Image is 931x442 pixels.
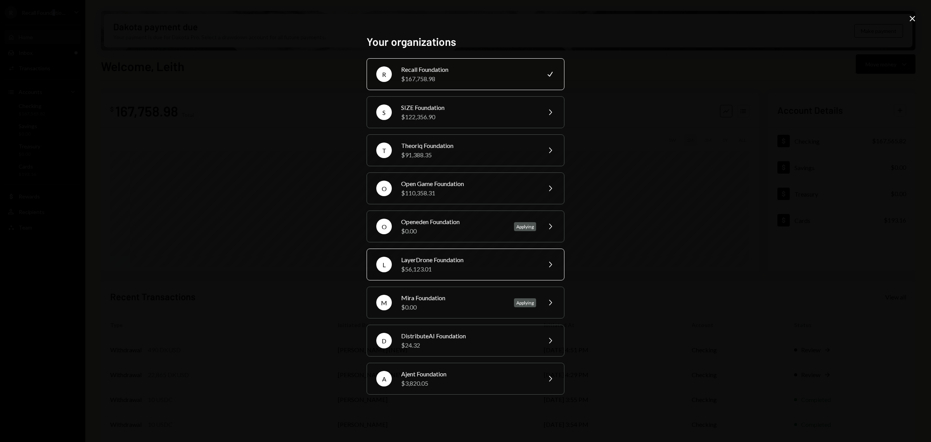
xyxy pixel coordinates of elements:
div: O [376,181,392,196]
button: SSIZE Foundation$122,356.90 [367,96,564,128]
div: Mira Foundation [401,293,505,303]
div: DistributeAI Foundation [401,331,536,341]
div: $0.00 [401,303,505,312]
div: Open Game Foundation [401,179,536,188]
button: OOpeneden Foundation$0.00Applying [367,211,564,242]
button: LLayerDrone Foundation$56,123.01 [367,249,564,280]
div: M [376,295,392,310]
div: A [376,371,392,386]
div: $167,758.98 [401,74,536,84]
div: Ajent Foundation [401,369,536,379]
button: MMira Foundation$0.00Applying [367,287,564,318]
div: LayerDrone Foundation [401,255,536,265]
button: TTheoriq Foundation$91,388.35 [367,134,564,166]
div: $0.00 [401,226,505,236]
div: $3,820.05 [401,379,536,388]
div: D [376,333,392,348]
div: $110,358.31 [401,188,536,198]
div: Recall Foundation [401,65,536,74]
button: AAjent Foundation$3,820.05 [367,363,564,395]
div: L [376,257,392,272]
div: $24.32 [401,341,536,350]
div: S [376,104,392,120]
button: DDistributeAI Foundation$24.32 [367,325,564,357]
div: Theoriq Foundation [401,141,536,150]
div: T [376,143,392,158]
div: Applying [514,222,536,231]
h2: Your organizations [367,34,564,49]
button: OOpen Game Foundation$110,358.31 [367,172,564,204]
div: Applying [514,298,536,307]
div: $91,388.35 [401,150,536,160]
div: $56,123.01 [401,265,536,274]
button: RRecall Foundation$167,758.98 [367,58,564,90]
div: $122,356.90 [401,112,536,122]
div: SIZE Foundation [401,103,536,112]
div: O [376,219,392,234]
div: R [376,66,392,82]
div: Openeden Foundation [401,217,505,226]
